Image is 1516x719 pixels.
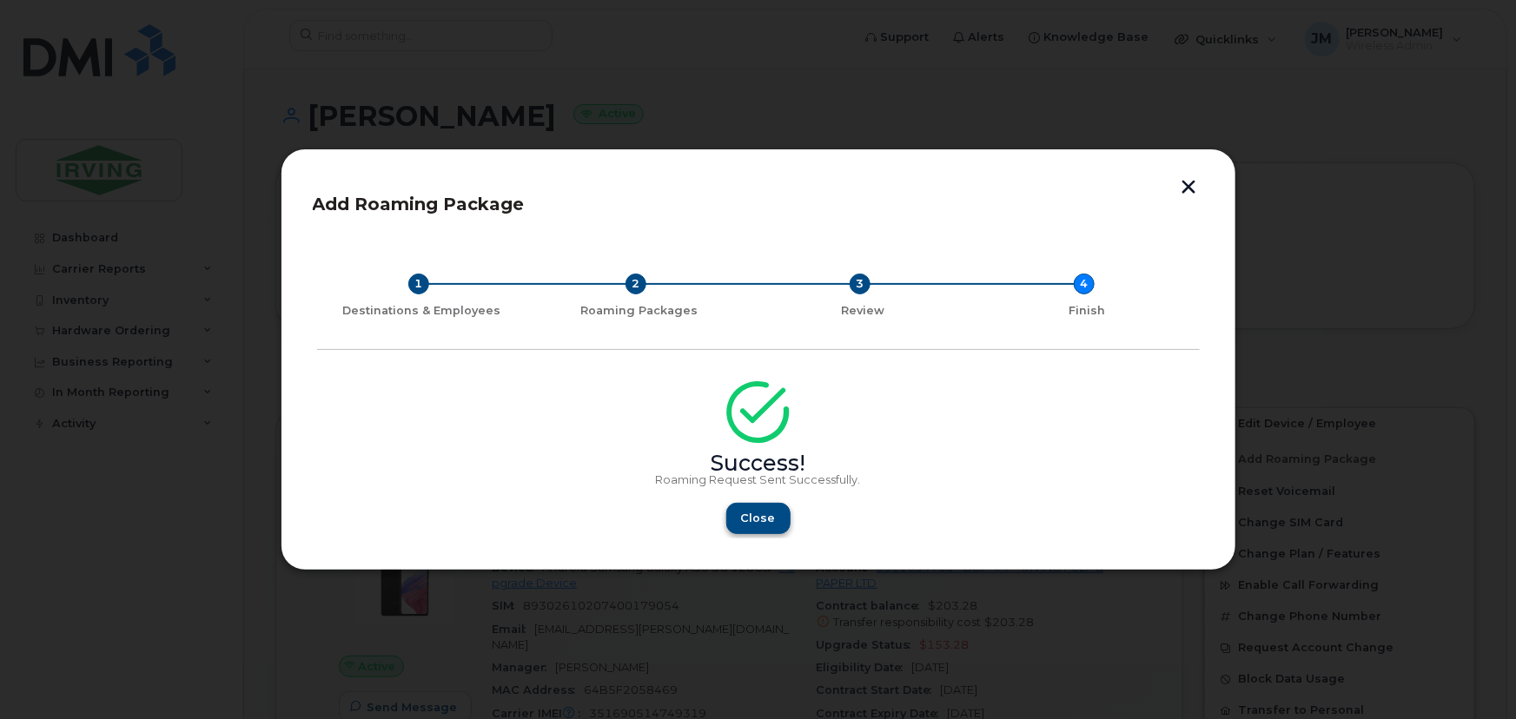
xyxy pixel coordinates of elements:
span: Add Roaming Package [313,194,525,214]
div: Roaming Packages [534,304,745,318]
div: Review [758,304,969,318]
p: Roaming Request Sent Successfully. [317,473,1200,487]
div: Destinations & Employees [324,304,520,318]
span: Close [741,510,776,526]
div: 2 [626,274,646,294]
div: 1 [408,274,429,294]
div: Success! [317,457,1200,471]
button: Close [726,503,791,534]
div: 3 [850,274,871,294]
